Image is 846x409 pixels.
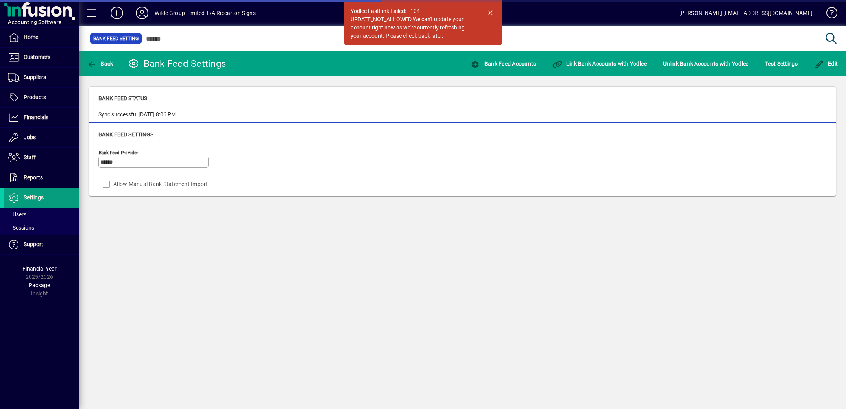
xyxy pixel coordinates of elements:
span: Users [8,211,26,217]
a: Jobs [4,128,79,147]
span: Suppliers [24,74,46,80]
span: Link Bank Accounts with Yodlee [552,61,647,67]
button: Link Bank Accounts with Yodlee [550,57,648,71]
button: Profile [129,6,155,20]
span: Financial Year [22,265,57,272]
a: Staff [4,148,79,168]
div: Sync successful [DATE] 8:06 PM [98,111,176,119]
span: Bank Feed Setting [93,35,139,42]
div: [PERSON_NAME] [EMAIL_ADDRESS][DOMAIN_NAME] [679,7,813,19]
span: Customers [24,54,50,60]
span: Staff [24,154,36,160]
div: Bank Feed Settings [128,57,226,70]
button: Unlink Bank Accounts with Yodlee [661,57,750,71]
span: Jobs [24,134,36,140]
a: Support [4,235,79,254]
a: Sessions [4,221,79,234]
span: Financials [24,114,48,120]
div: Wilde Group Limited T/A Riccarton Signs [155,7,256,19]
span: Bank Feed Status [98,95,147,101]
a: Reports [4,168,79,188]
app-page-header-button: Back [79,57,122,71]
span: Reports [24,174,43,181]
a: Customers [4,48,79,67]
span: Settings [24,194,44,201]
a: Users [4,208,79,221]
span: Edit [815,61,838,67]
a: Financials [4,108,79,127]
button: Back [85,57,115,71]
span: Back [87,61,113,67]
span: Package [29,282,50,288]
span: Home [24,34,38,40]
span: Support [24,241,43,247]
a: Products [4,88,79,107]
mat-label: Bank Feed Provider [99,150,138,155]
a: Suppliers [4,68,79,87]
span: Test Settings [765,57,798,70]
button: Test Settings [763,57,800,71]
span: Products [24,94,46,100]
span: Sessions [8,225,34,231]
button: Add [104,6,129,20]
span: Unlink Bank Accounts with Yodlee [663,57,748,70]
a: Home [4,28,79,47]
a: Knowledge Base [820,2,836,27]
span: Bank Feed Accounts [471,61,536,67]
button: Bank Feed Accounts [469,57,538,71]
button: Edit [813,57,840,71]
span: Bank Feed Settings [98,131,153,138]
